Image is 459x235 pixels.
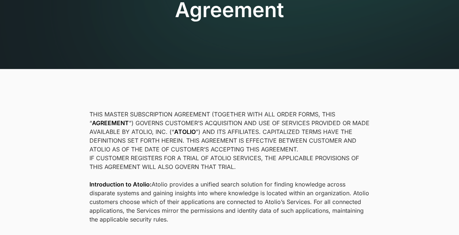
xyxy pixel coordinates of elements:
p: ‍ [89,171,370,180]
strong: AGREEMENT [92,119,129,127]
p: Atolio provides a unified search solution for finding knowledge across disparate systems and gain... [89,180,370,224]
strong: ATOLIO [174,128,196,135]
strong: Introduction to Atolio: [89,181,152,188]
p: THIS MASTER SUBSCRIPTION AGREEMENT (TOGETHER WITH ALL ORDER FORMS, THIS “ ”) GOVERNS CUSTOMER’S A... [89,110,370,154]
p: IF CUSTOMER REGISTERS FOR A TRIAL OF ATOLIO SERVICES, THE APPLICABLE PROVISIONS OF THIS AGREEMENT... [89,154,370,171]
